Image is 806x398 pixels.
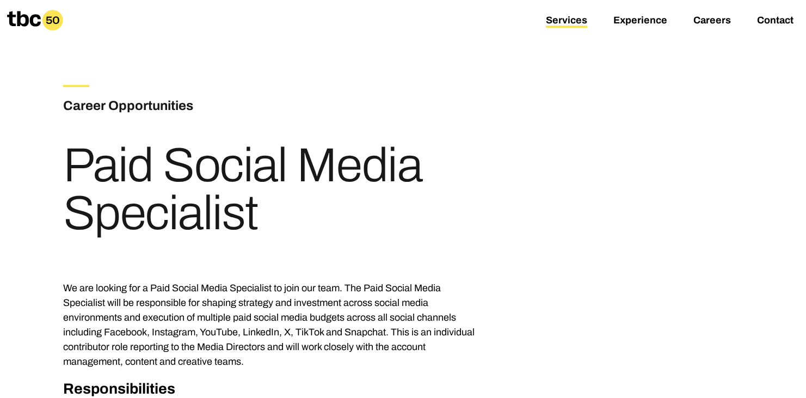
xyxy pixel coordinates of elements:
[63,96,324,115] h3: Career Opportunities
[693,15,731,28] a: Careers
[546,15,587,28] a: Services
[757,15,793,28] a: Contact
[613,15,667,28] a: Experience
[63,142,481,237] h1: Paid Social Media Specialist
[63,281,481,369] p: We are looking for a Paid Social Media Specialist to join our team. The Paid Social Media Special...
